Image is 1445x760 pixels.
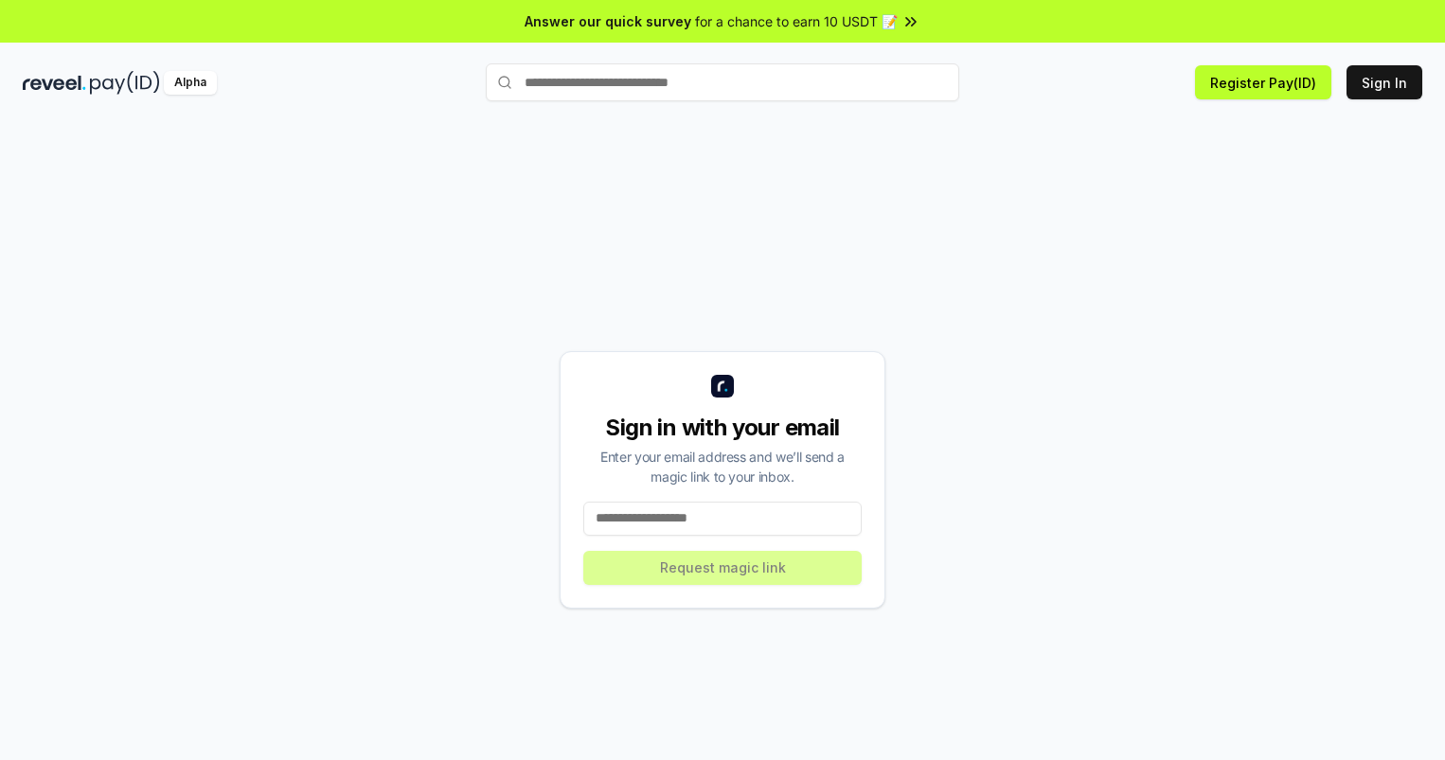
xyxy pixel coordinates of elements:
span: Answer our quick survey [525,11,691,31]
span: for a chance to earn 10 USDT 📝 [695,11,898,31]
button: Sign In [1347,65,1422,99]
div: Sign in with your email [583,413,862,443]
div: Alpha [164,71,217,95]
div: Enter your email address and we’ll send a magic link to your inbox. [583,447,862,486]
img: reveel_dark [23,71,86,95]
img: pay_id [90,71,160,95]
button: Register Pay(ID) [1195,65,1331,99]
img: logo_small [711,375,734,398]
